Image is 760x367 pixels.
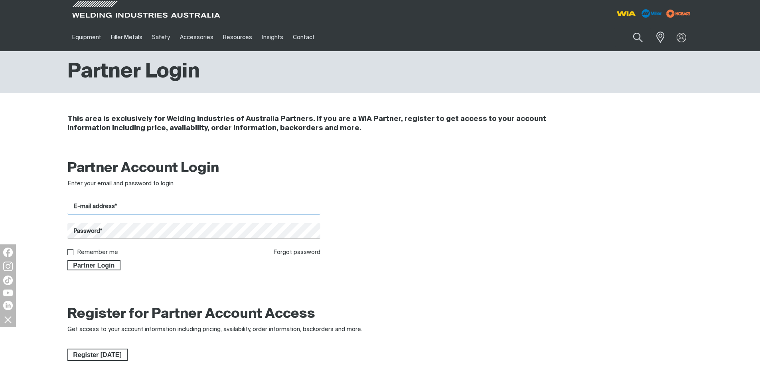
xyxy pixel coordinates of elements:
a: Safety [147,24,175,51]
span: Get access to your account information including pricing, availability, order information, backor... [67,326,362,332]
img: TikTok [3,276,13,285]
img: YouTube [3,290,13,296]
a: Resources [218,24,257,51]
span: Partner Login [68,260,120,270]
a: Filler Metals [106,24,147,51]
h1: Partner Login [67,59,200,85]
label: Remember me [77,249,118,255]
div: Enter your email and password to login. [67,179,321,188]
img: Instagram [3,262,13,271]
a: Contact [288,24,320,51]
a: Insights [257,24,288,51]
h2: Register for Partner Account Access [67,306,315,323]
a: Equipment [67,24,106,51]
a: Register Today [67,349,128,361]
img: Facebook [3,248,13,257]
img: LinkedIn [3,301,13,310]
span: Register [DATE] [68,349,127,361]
img: hide socials [1,313,15,326]
img: miller [664,8,693,20]
nav: Main [67,24,537,51]
button: Search products [624,28,651,47]
input: Product name or item number... [614,28,651,47]
h2: Partner Account Login [67,160,321,177]
button: Partner Login [67,260,121,270]
a: Forgot password [273,249,320,255]
h4: This area is exclusively for Welding Industries of Australia Partners. If you are a WIA Partner, ... [67,115,586,133]
a: Accessories [175,24,218,51]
